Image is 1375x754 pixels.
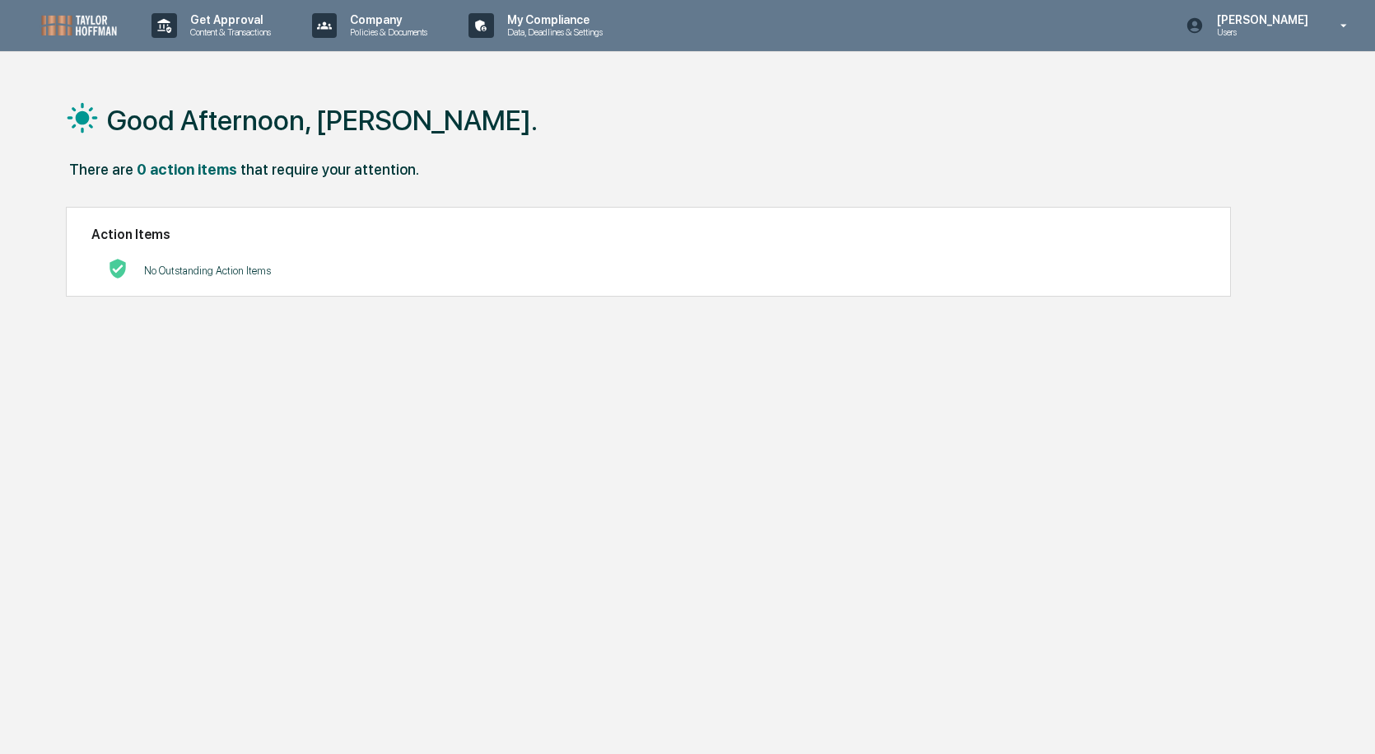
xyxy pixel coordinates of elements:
[107,104,538,137] h1: Good Afternoon, [PERSON_NAME].
[69,161,133,178] div: There are
[177,13,279,26] p: Get Approval
[137,161,237,178] div: 0 action items
[108,259,128,279] img: No Actions logo
[1204,13,1317,26] p: [PERSON_NAME]
[494,26,611,38] p: Data, Deadlines & Settings
[177,26,279,38] p: Content & Transactions
[1204,26,1317,38] p: Users
[494,13,611,26] p: My Compliance
[240,161,419,178] div: that require your attention.
[40,13,119,37] img: logo
[337,13,436,26] p: Company
[337,26,436,38] p: Policies & Documents
[91,227,1205,242] h2: Action Items
[144,265,271,277] p: No Outstanding Action Items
